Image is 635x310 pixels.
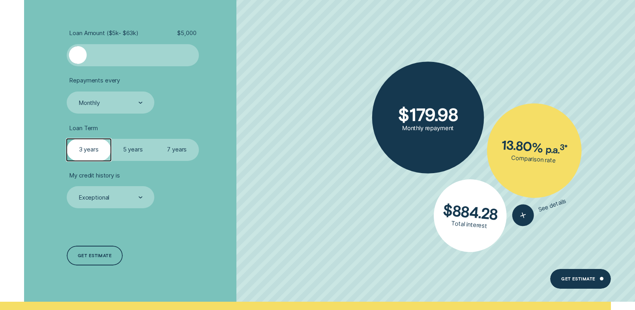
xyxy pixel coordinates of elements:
[155,139,199,161] label: 7 years
[67,246,123,265] a: Get estimate
[79,194,109,202] div: Exceptional
[69,125,98,132] span: Loan Term
[79,99,100,106] div: Monthly
[537,197,567,213] span: See details
[69,77,120,84] span: Repayments every
[111,139,155,161] label: 5 years
[69,172,120,179] span: My credit history is
[509,190,569,229] button: See details
[67,139,111,161] label: 3 years
[177,30,196,37] span: $ 5,000
[550,269,611,289] a: Get Estimate
[69,30,139,37] span: Loan Amount ( $5k - $63k )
